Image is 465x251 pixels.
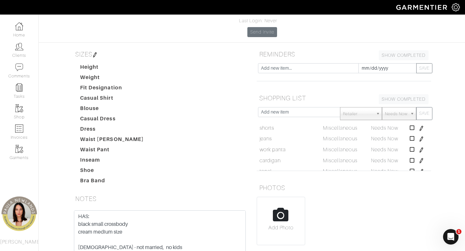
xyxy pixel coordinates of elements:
[323,158,357,164] span: Miscellaneous
[452,3,460,11] img: gear-icon-white-bd11855cb880d31180b6d7d6211b90ccbf57a29d726f0c71d8c61bd08dd39cc2.png
[371,168,398,174] span: Needs Now
[393,2,452,13] img: garmentier-logo-header-white-b43fb05a5012e4ada735d5af1a66efaba907eab6374d6393d1fbf88cb4ef424d.png
[75,177,149,187] dt: Bra Band
[15,43,23,51] img: clients-icon-6bae9207a08558b7cb47a8932f037763ab4055f8c8b6bfacd5dc20c3e0201464.png
[15,84,23,92] img: reminder-icon-8004d30b9f0a5d33ae49ab947aed9ed385cf756f9e5892f1edd6e32f2345188e.png
[343,107,373,120] span: Retailer
[323,125,357,131] span: Miscellaneous
[75,115,149,125] dt: Casual Dress
[75,156,149,166] dt: Inseam
[379,94,429,104] a: SHOW COMPLETED
[456,229,461,234] span: 1
[75,84,149,94] dt: Fit Designation
[371,158,398,164] span: Needs Now
[75,74,149,84] dt: Weight
[247,27,277,37] a: Send Invite
[257,181,431,194] h5: PHOTOS
[75,63,149,74] dt: Height
[15,125,23,133] img: orders-icon-0abe47150d42831381b5fb84f609e132dff9fe21cb692f30cb5eec754e2cba89.png
[260,157,281,165] a: cardigan
[323,136,357,142] span: Miscellaneous
[416,63,432,73] button: SAVE
[416,107,432,120] button: SAVE
[419,169,424,174] img: pen-cf24a1663064a2ec1b9c1bd2387e9de7a2fa800b781884d57f21acf72779bad2.png
[15,22,23,30] img: dashboard-icon-dbcd8f5a0b271acd01030246c82b418ddd0df26cd7fceb0bd07c9910d44c42f6.png
[419,158,424,163] img: pen-cf24a1663064a2ec1b9c1bd2387e9de7a2fa800b781884d57f21acf72779bad2.png
[323,147,357,153] span: Miscellaneous
[260,167,272,175] a: tops!
[371,147,398,153] span: Needs Now
[419,136,424,142] img: pen-cf24a1663064a2ec1b9c1bd2387e9de7a2fa800b781884d57f21acf72779bad2.png
[92,52,98,57] img: pen-cf24a1663064a2ec1b9c1bd2387e9de7a2fa800b781884d57f21acf72779bad2.png
[260,146,286,154] a: work panta
[257,48,431,61] h5: REMINDERS
[15,104,23,112] img: garments-icon-b7da505a4dc4fd61783c78ac3ca0ef83fa9d6f193b1c9dc38574b1d14d53ca28.png
[73,48,247,61] h5: SIZES
[75,105,149,115] dt: Blouse
[75,136,149,146] dt: Waist [PERSON_NAME]
[419,147,424,153] img: pen-cf24a1663064a2ec1b9c1bd2387e9de7a2fa800b781884d57f21acf72779bad2.png
[15,63,23,71] img: comment-icon-a0a6a9ef722e966f86d9cbdc48e553b5cf19dbc54f86b18d962a5391bc8f6eb6.png
[75,166,149,177] dt: Shoe
[258,63,359,73] input: Add new item...
[257,92,431,105] h5: SHOPPING LIST
[260,124,274,132] a: shorts
[260,135,272,143] a: jeans
[15,145,23,153] img: garments-icon-b7da505a4dc4fd61783c78ac3ca0ef83fa9d6f193b1c9dc38574b1d14d53ca28.png
[227,17,277,25] div: Last Login: Never
[443,229,459,245] iframe: Intercom live chat
[73,192,247,205] h5: NOTES
[385,107,408,120] span: Needs Now
[258,107,340,117] input: Add new item
[419,126,424,131] img: pen-cf24a1663064a2ec1b9c1bd2387e9de7a2fa800b781884d57f21acf72779bad2.png
[371,136,398,142] span: Needs Now
[75,94,149,105] dt: Casual Shirt
[371,125,398,131] span: Needs Now
[379,50,429,60] a: SHOW COMPLETED
[323,168,357,174] span: Miscellaneous
[75,125,149,136] dt: Dress
[75,146,149,156] dt: Waist Pant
